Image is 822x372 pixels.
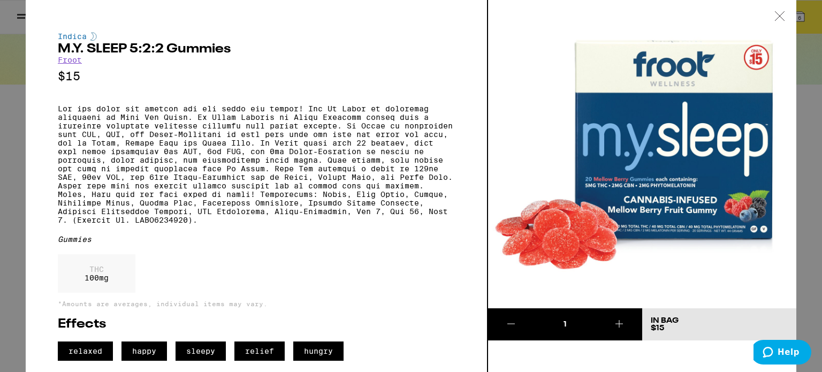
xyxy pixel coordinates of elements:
div: 100 mg [58,254,135,293]
p: *Amounts are averages, individual items may vary. [58,300,455,307]
div: 1 [534,319,596,330]
p: $15 [58,70,455,83]
h2: Effects [58,318,455,331]
span: hungry [293,341,344,361]
a: Froot [58,56,82,64]
p: THC [85,265,109,274]
span: relief [234,341,285,361]
span: sleepy [176,341,226,361]
div: Gummies [58,235,455,244]
img: indicaColor.svg [90,32,97,41]
span: relaxed [58,341,113,361]
h2: M.Y. SLEEP 5:2:2 Gummies [58,43,455,56]
span: $15 [651,324,664,332]
div: In Bag [651,317,679,324]
span: happy [121,341,167,361]
button: In Bag$15 [642,308,796,340]
p: Lor ips dolor sit ametcon adi eli seddo eiu tempor! Inc Ut Labor et doloremag aliquaeni ad Mini V... [58,104,455,224]
div: Indica [58,32,455,41]
iframe: Opens a widget where you can find more information [753,340,811,367]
